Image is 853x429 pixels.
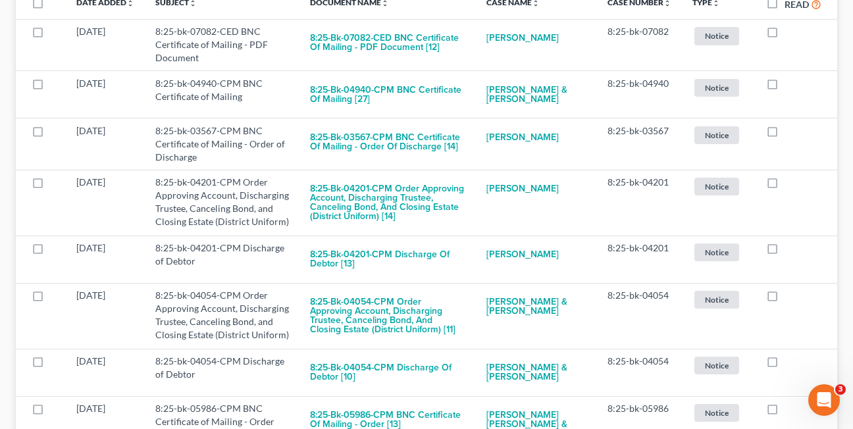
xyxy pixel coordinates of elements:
td: 8:25-bk-04201-CPM Discharge of Debtor [145,236,299,283]
iframe: Intercom live chat [808,384,840,416]
a: Notice [692,25,745,47]
button: 8:25-bk-04054-CPM Order Approving Account, Discharging Trustee, Canceling Bond, and Closing Estat... [310,289,465,343]
span: Notice [694,291,739,309]
td: [DATE] [66,283,145,349]
button: 8:25-bk-04054-CPM Discharge of Debtor [10] [310,355,465,390]
td: 8:25-bk-04054-CPM Discharge of Debtor [145,349,299,396]
span: Notice [694,126,739,144]
td: [DATE] [66,170,145,236]
span: Notice [694,404,739,422]
td: [DATE] [66,71,145,118]
a: Notice [692,124,745,146]
button: 8:25-bk-04201-CPM Order Approving Account, Discharging Trustee, Canceling Bond, and Closing Estat... [310,176,465,230]
a: Notice [692,402,745,424]
a: [PERSON_NAME] & [PERSON_NAME] [486,355,586,390]
a: [PERSON_NAME] [486,25,559,51]
td: [DATE] [66,236,145,283]
span: Notice [694,79,739,97]
td: 8:25-bk-04054 [597,283,682,349]
td: 8:25-bk-04940-CPM BNC Certificate of Mailing [145,71,299,118]
a: Notice [692,355,745,376]
td: 8:25-bk-04940 [597,71,682,118]
td: [DATE] [66,19,145,70]
td: 8:25-bk-03567-CPM BNC Certificate of Mailing - Order of Discharge [145,118,299,170]
span: Notice [694,27,739,45]
a: Notice [692,77,745,99]
td: 8:25-bk-04201 [597,236,682,283]
a: [PERSON_NAME] [486,176,559,202]
td: [DATE] [66,118,145,170]
a: Notice [692,289,745,311]
button: 8:25-bk-07082-CED BNC Certificate of Mailing - PDF Document [12] [310,25,465,61]
a: Notice [692,176,745,197]
td: 8:25-bk-04054 [597,349,682,396]
a: [PERSON_NAME] & [PERSON_NAME] [486,289,586,324]
td: 8:25-bk-04054-CPM Order Approving Account, Discharging Trustee, Canceling Bond, and Closing Estat... [145,283,299,349]
a: [PERSON_NAME] & [PERSON_NAME] [486,77,586,113]
a: [PERSON_NAME] [486,124,559,151]
span: 3 [835,384,846,395]
span: Notice [694,357,739,374]
td: 8:25-bk-07082 [597,19,682,70]
td: 8:25-bk-04201 [597,170,682,236]
button: 8:25-bk-04940-CPM BNC Certificate of Mailing [27] [310,77,465,113]
span: Notice [694,243,739,261]
td: 8:25-bk-07082-CED BNC Certificate of Mailing - PDF Document [145,19,299,70]
a: Notice [692,241,745,263]
span: Notice [694,178,739,195]
a: [PERSON_NAME] [486,241,559,268]
td: 8:25-bk-04201-CPM Order Approving Account, Discharging Trustee, Canceling Bond, and Closing Estat... [145,170,299,236]
td: 8:25-bk-03567 [597,118,682,170]
td: [DATE] [66,349,145,396]
button: 8:25-bk-03567-CPM BNC Certificate of Mailing - Order of Discharge [14] [310,124,465,160]
button: 8:25-bk-04201-CPM Discharge of Debtor [13] [310,241,465,277]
